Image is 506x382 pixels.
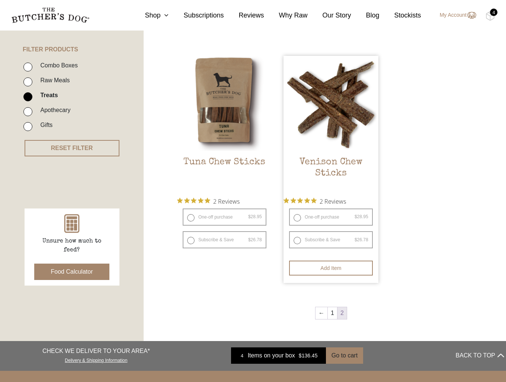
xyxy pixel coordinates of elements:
button: Add item [289,261,373,276]
label: Subscribe & Save [289,231,373,248]
span: $ [248,214,251,219]
button: RESET FILTER [25,140,119,156]
a: Shop [130,10,169,20]
label: One-off purchase [289,208,373,226]
button: Food Calculator [34,264,110,280]
a: Delivery & Shipping Information [65,356,127,363]
a: Tuna Chew SticksTuna Chew Sticks [177,56,272,192]
span: $ [299,353,302,359]
p: CHECK WE DELIVER TO YOUR AREA* [42,347,150,356]
span: $ [248,237,251,242]
a: Venison Chew Sticks [284,56,378,192]
bdi: 26.78 [355,237,368,242]
label: Raw Meals [36,75,70,85]
div: 4 [490,9,497,16]
label: Combo Boxes [36,60,78,70]
a: Blog [351,10,379,20]
bdi: 26.78 [248,237,262,242]
a: Reviews [224,10,264,20]
button: Rated 5 out of 5 stars from 2 reviews. Jump to reviews. [177,195,240,207]
span: $ [355,214,357,219]
div: 4 [237,352,248,359]
span: $ [355,237,357,242]
button: Rated 5 out of 5 stars from 2 reviews. Jump to reviews. [284,195,346,207]
img: TBD_Cart-Full.png [486,11,495,21]
h2: Tuna Chew Sticks [177,157,272,192]
a: Subscriptions [169,10,224,20]
bdi: 28.95 [355,214,368,219]
label: Gifts [36,120,52,130]
span: Items on your box [248,351,295,360]
img: Tuna Chew Sticks [177,56,272,151]
span: Page 2 [337,307,347,319]
bdi: 136.45 [299,353,318,359]
span: 2 Reviews [320,195,346,207]
label: One-off purchase [183,208,266,226]
a: Our Story [308,10,351,20]
h2: Venison Chew Sticks [284,157,378,192]
a: Stockists [379,10,421,20]
bdi: 28.95 [248,214,262,219]
label: Subscribe & Save [183,231,266,248]
span: 2 Reviews [213,195,240,207]
a: Why Raw [264,10,308,20]
label: Treats [36,90,58,100]
a: Page 1 [328,307,337,319]
button: BACK TO TOP [456,347,504,365]
a: ← [316,307,327,319]
a: 4 Items on your box $136.45 [231,347,326,364]
label: Apothecary [36,105,70,115]
a: My Account [432,11,476,20]
p: Unsure how much to feed? [35,237,109,255]
button: Go to cart [326,347,363,364]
